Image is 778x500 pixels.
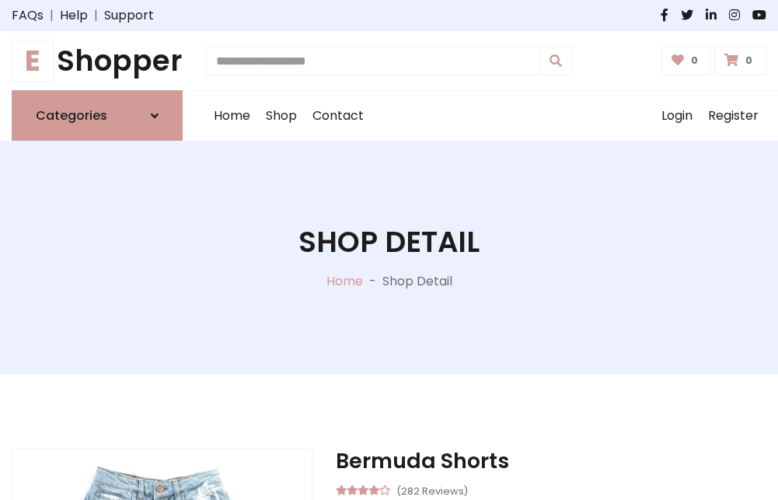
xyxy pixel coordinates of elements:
[104,6,154,25] a: Support
[12,44,183,78] a: EShopper
[687,54,702,68] span: 0
[363,272,382,291] p: -
[382,272,452,291] p: Shop Detail
[336,449,766,474] h3: Bermuda Shorts
[326,272,363,290] a: Home
[700,91,766,141] a: Register
[714,46,766,75] a: 0
[396,481,468,499] small: (282 Reviews)
[741,54,756,68] span: 0
[305,91,372,141] a: Contact
[654,91,700,141] a: Login
[206,91,258,141] a: Home
[12,90,183,141] a: Categories
[661,46,712,75] a: 0
[36,108,107,123] h6: Categories
[12,40,54,82] span: E
[60,6,88,25] a: Help
[44,6,60,25] span: |
[12,6,44,25] a: FAQs
[12,44,183,78] h1: Shopper
[258,91,305,141] a: Shop
[298,225,480,259] h1: Shop Detail
[88,6,104,25] span: |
